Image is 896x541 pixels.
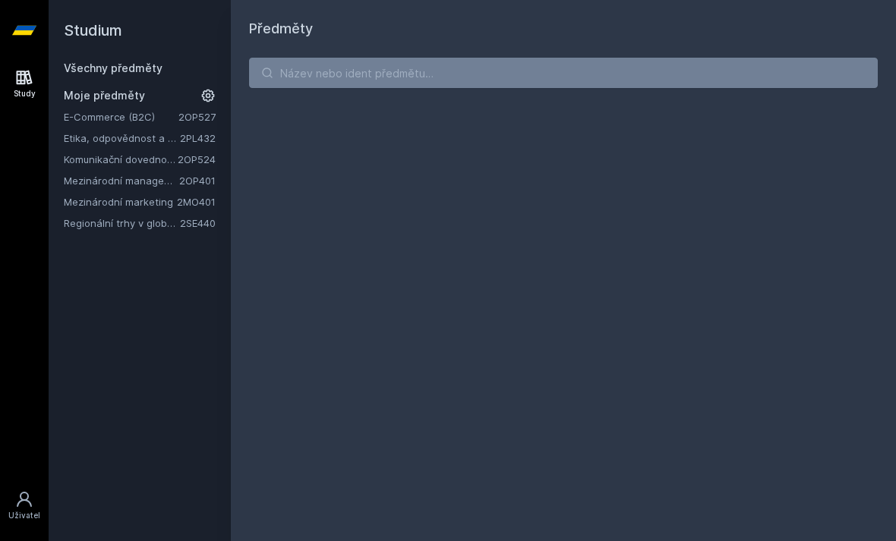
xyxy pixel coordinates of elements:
a: E-Commerce (B2C) [64,109,178,124]
a: Uživatel [3,483,46,529]
span: Moje předměty [64,88,145,103]
a: Komunikační dovednosti manažera [64,152,178,167]
a: Všechny předměty [64,61,162,74]
a: 2SE440 [180,217,216,229]
a: 2MO401 [177,196,216,208]
h1: Předměty [249,18,878,39]
input: Název nebo ident předmětu… [249,58,878,88]
div: Uživatel [8,510,40,521]
a: Mezinárodní management [64,173,179,188]
div: Study [14,88,36,99]
a: Study [3,61,46,107]
a: Mezinárodní marketing [64,194,177,209]
a: Regionální trhy v globální perspektivě [64,215,180,231]
a: 2OP401 [179,175,216,187]
a: 2OP524 [178,153,216,165]
a: 2PL432 [180,132,216,144]
a: Etika, odpovědnost a udržitelnost v moderní společnosti [64,131,180,146]
a: 2OP527 [178,111,216,123]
